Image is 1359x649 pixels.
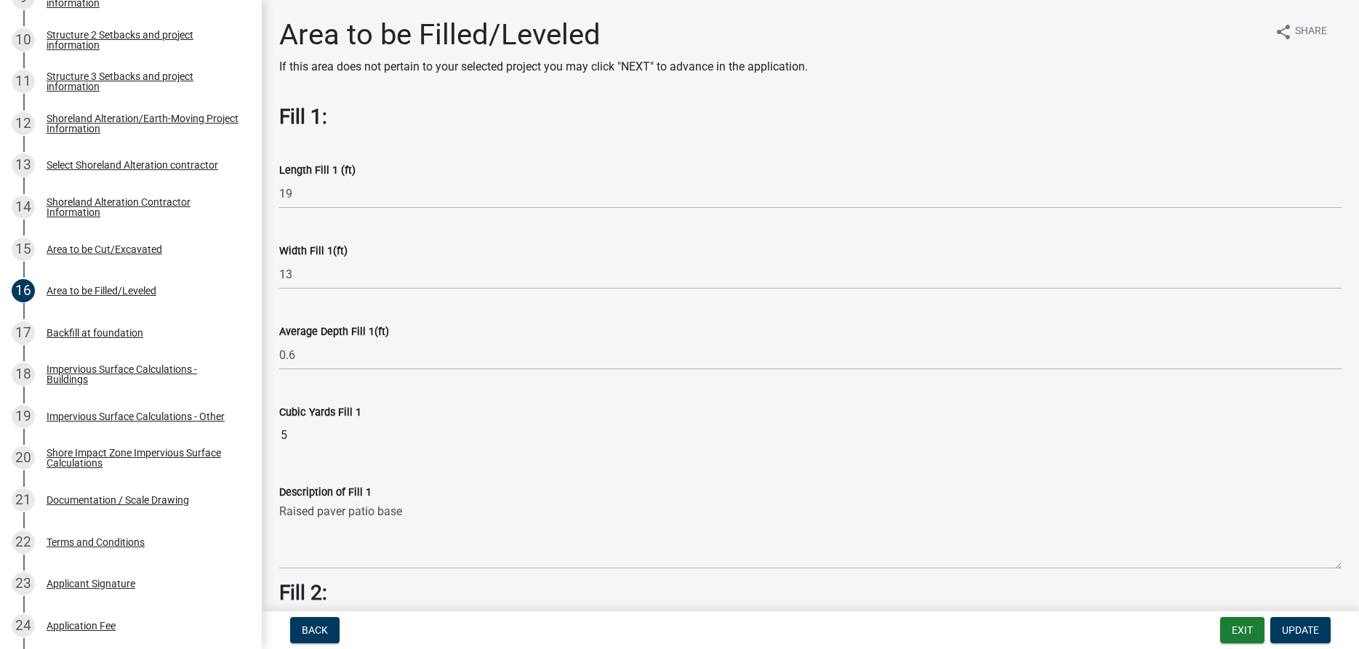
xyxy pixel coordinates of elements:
span: Share [1295,23,1327,41]
div: 22 [12,531,35,554]
div: Impervious Surface Calculations - Buildings [47,364,238,384]
div: Backfill at foundation [47,328,143,338]
div: 17 [12,321,35,344]
div: Area to be Filled/Leveled [47,286,156,296]
div: Structure 2 Setbacks and project information [47,30,238,50]
div: 12 [12,112,35,135]
span: Update [1282,624,1319,636]
span: Back [302,624,328,636]
div: 24 [12,614,35,637]
div: Documentation / Scale Drawing [47,495,189,505]
div: 13 [12,153,35,177]
div: 18 [12,363,35,386]
div: Application Fee [47,621,116,631]
div: 14 [12,195,35,219]
strong: Fill 1: [279,105,327,129]
i: share [1275,23,1292,41]
div: 21 [12,488,35,512]
div: 16 [12,279,35,302]
button: shareShare [1263,17,1339,46]
div: 20 [12,446,35,469]
div: Shoreland Alteration/Earth-Moving Project Information [47,113,238,134]
button: Exit [1220,617,1264,643]
div: Impervious Surface Calculations - Other [47,411,225,422]
div: Terms and Conditions [47,537,145,547]
div: Shore Impact Zone Impervious Surface Calculations [47,448,238,468]
p: If this area does not pertain to your selected project you may click "NEXT" to advance in the app... [279,58,808,76]
label: Description of Fill 1 [279,488,372,498]
button: Update [1270,617,1331,643]
div: Area to be Cut/Excavated [47,244,162,254]
h1: Area to be Filled/Leveled [279,17,808,52]
strong: Fill 2: [279,581,327,605]
div: 15 [12,238,35,261]
div: 11 [12,70,35,93]
label: Length Fill 1 (ft) [279,166,356,176]
div: Structure 3 Setbacks and project information [47,71,238,92]
div: Shoreland Alteration Contractor Information [47,197,238,217]
div: Applicant Signature [47,579,135,589]
div: 23 [12,572,35,595]
div: 10 [12,28,35,52]
label: Width Fill 1(ft) [279,246,348,257]
label: Cubic Yards Fill 1 [279,408,361,418]
div: Select Shoreland Alteration contractor [47,160,218,170]
button: Back [290,617,340,643]
div: 19 [12,405,35,428]
label: Average Depth Fill 1(ft) [279,327,389,337]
